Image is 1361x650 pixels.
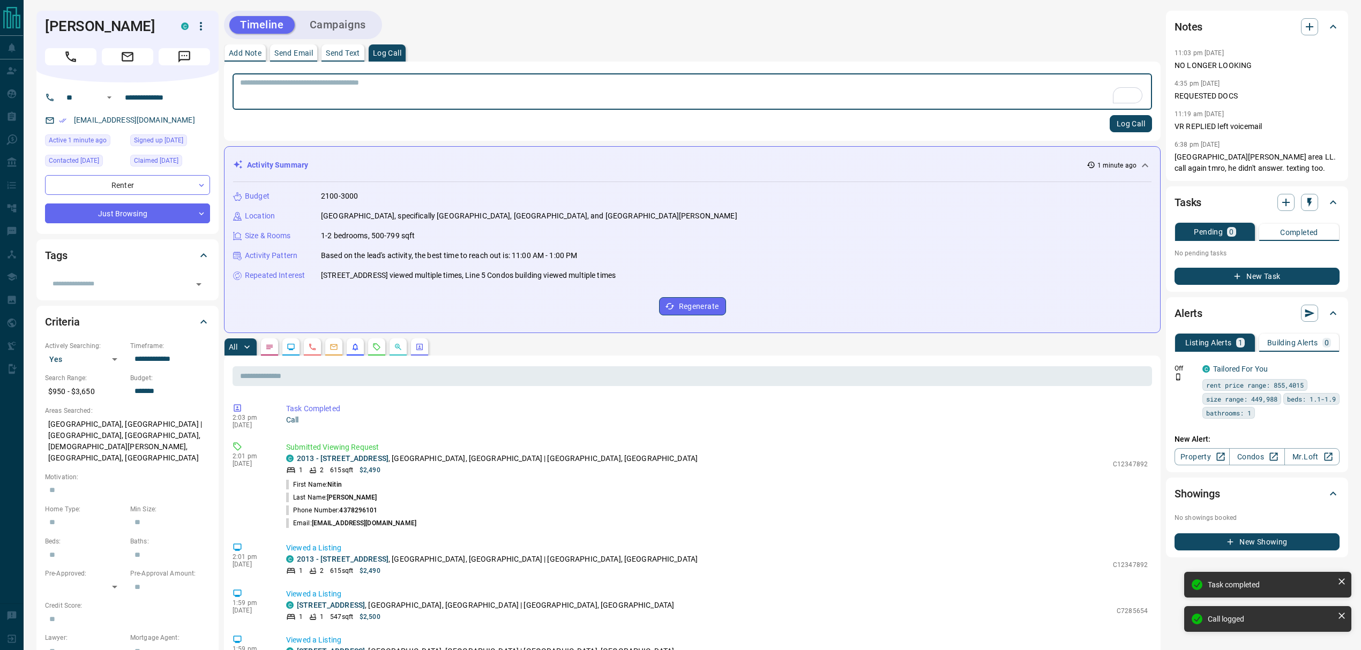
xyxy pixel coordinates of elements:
[330,343,338,351] svg: Emails
[45,415,210,467] p: [GEOGRAPHIC_DATA], [GEOGRAPHIC_DATA] | [GEOGRAPHIC_DATA], [GEOGRAPHIC_DATA], [DEMOGRAPHIC_DATA][P...
[1238,339,1243,346] p: 1
[1202,365,1210,373] div: condos.ca
[1175,80,1220,87] p: 4:35 pm [DATE]
[415,343,424,351] svg: Agent Actions
[159,48,210,65] span: Message
[1229,448,1284,465] a: Condos
[229,16,295,34] button: Timeline
[274,49,313,57] p: Send Email
[49,155,99,166] span: Contacted [DATE]
[45,504,125,514] p: Home Type:
[286,480,342,489] p: First Name:
[372,343,381,351] svg: Requests
[1175,60,1340,71] p: NO LONGER LOOKING
[1185,339,1232,346] p: Listing Alerts
[233,553,270,561] p: 2:01 pm
[45,536,125,546] p: Beds:
[233,561,270,568] p: [DATE]
[299,465,303,475] p: 1
[1117,606,1148,616] p: C7285654
[1097,161,1136,170] p: 1 minute ago
[1175,533,1340,550] button: New Showing
[1175,121,1340,132] p: VR REPLIED left voicemail
[45,383,125,400] p: $950 - $3,650
[74,116,195,124] a: [EMAIL_ADDRESS][DOMAIN_NAME]
[233,452,270,460] p: 2:01 pm
[233,460,270,467] p: [DATE]
[1175,245,1340,261] p: No pending tasks
[299,566,303,576] p: 1
[299,612,303,622] p: 1
[1280,229,1318,236] p: Completed
[265,343,274,351] svg: Notes
[1113,459,1148,469] p: C12347892
[103,91,116,104] button: Open
[1206,394,1277,404] span: size range: 449,988
[45,373,125,383] p: Search Range:
[102,48,153,65] span: Email
[45,247,67,264] h2: Tags
[45,175,210,195] div: Renter
[1175,305,1202,322] h2: Alerts
[45,633,125,643] p: Lawyer:
[327,481,342,488] span: Nitin
[134,135,183,146] span: Signed up [DATE]
[1175,141,1220,148] p: 6:38 pm [DATE]
[297,453,698,464] p: , [GEOGRAPHIC_DATA], [GEOGRAPHIC_DATA] | [GEOGRAPHIC_DATA], [GEOGRAPHIC_DATA]
[1229,228,1233,236] p: 0
[394,343,402,351] svg: Opportunities
[320,612,324,622] p: 1
[45,243,210,268] div: Tags
[130,341,210,351] p: Timeframe:
[297,454,388,463] a: 2013 - [STREET_ADDRESS]
[286,505,378,515] p: Phone Number:
[247,160,308,171] p: Activity Summary
[130,155,210,170] div: Wed May 28 2025
[130,536,210,546] p: Baths:
[130,373,210,383] p: Budget:
[297,601,365,609] a: [STREET_ADDRESS]
[233,607,270,614] p: [DATE]
[1208,580,1333,589] div: Task completed
[330,612,353,622] p: 547 sqft
[245,191,270,202] p: Budget
[286,455,294,462] div: condos.ca
[134,155,178,166] span: Claimed [DATE]
[286,518,416,528] p: Email:
[130,504,210,514] p: Min Size:
[297,600,674,611] p: , [GEOGRAPHIC_DATA], [GEOGRAPHIC_DATA] | [GEOGRAPHIC_DATA], [GEOGRAPHIC_DATA]
[1175,18,1202,35] h2: Notes
[1213,365,1268,373] a: Tailored For You
[1175,152,1340,174] p: [GEOGRAPHIC_DATA][PERSON_NAME] area LL. call again tmro, he didn't answer. texting too.
[233,599,270,607] p: 1:59 pm
[1208,615,1333,623] div: Call logged
[1175,190,1340,215] div: Tasks
[45,472,210,482] p: Motivation:
[45,341,125,351] p: Actively Searching:
[659,297,726,315] button: Regenerate
[286,403,1148,414] p: Task Completed
[1325,339,1329,346] p: 0
[1194,228,1223,236] p: Pending
[45,134,125,149] div: Mon Aug 18 2025
[360,566,380,576] p: $2,490
[327,494,377,501] span: [PERSON_NAME]
[49,135,107,146] span: Active 1 minute ago
[321,270,616,281] p: [STREET_ADDRESS] viewed multiple times, Line 5 Condos building viewed multiple times
[1110,115,1152,132] button: Log Call
[191,277,206,292] button: Open
[286,442,1148,453] p: Submitted Viewing Request
[286,634,1148,646] p: Viewed a Listing
[286,588,1148,600] p: Viewed a Listing
[1175,14,1340,40] div: Notes
[287,343,295,351] svg: Lead Browsing Activity
[1206,380,1304,390] span: rent price range: 855,4015
[1175,90,1340,102] p: REQUESTED DOCS
[321,250,577,261] p: Based on the lead's activity, the best time to reach out is: 11:00 AM - 1:00 PM
[360,612,380,622] p: $2,500
[245,250,297,261] p: Activity Pattern
[1175,49,1224,57] p: 11:03 pm [DATE]
[330,465,353,475] p: 615 sqft
[1175,434,1340,445] p: New Alert:
[1287,394,1336,404] span: beds: 1.1-1.9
